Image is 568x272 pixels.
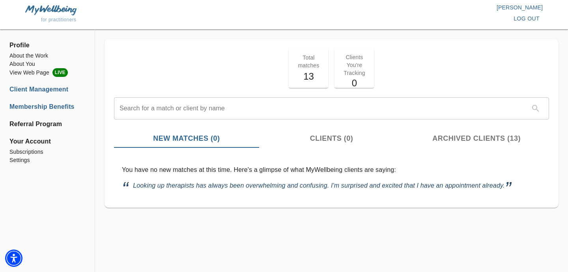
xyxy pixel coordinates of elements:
div: Accessibility Menu [5,250,22,267]
a: About the Work [9,52,85,60]
li: View Web Page [9,68,85,77]
a: View Web PageLIVE [9,68,85,77]
p: Clients You're Tracking [339,53,369,77]
a: Referral Program [9,119,85,129]
a: Settings [9,156,85,164]
p: You have no new matches at this time. Here's a glimpse of what MyWellbeing clients are saying: [122,165,541,175]
span: New Matches (0) [119,133,254,144]
span: Archived Clients (13) [409,133,544,144]
span: Your Account [9,137,85,146]
h5: 13 [293,70,323,83]
p: Looking up therapists has always been overwhelming and confusing. I'm surprised and excited that ... [122,181,541,190]
span: LIVE [52,68,68,77]
p: [PERSON_NAME] [284,4,543,11]
a: Subscriptions [9,148,85,156]
span: Clients (0) [264,133,400,144]
button: log out [510,11,543,26]
a: Membership Benefits [9,102,85,112]
h5: 0 [339,77,369,89]
span: log out [514,14,540,24]
a: About You [9,60,85,68]
img: MyWellbeing [25,5,77,15]
span: Profile [9,41,85,50]
p: Total matches [293,54,323,69]
span: for practitioners [41,17,77,22]
a: Client Management [9,85,85,94]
